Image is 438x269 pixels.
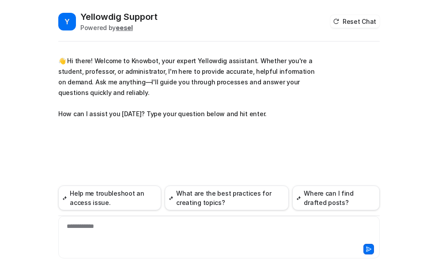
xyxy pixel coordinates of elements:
div: Powered by [80,23,158,32]
p: 👋 Hi there! Welcome to Knowbot, your expert Yellowdig assistant. Whether you're a student, profes... [58,56,317,119]
button: Help me troubleshoot an access issue. [58,186,161,210]
button: Reset Chat [330,15,380,28]
b: eesel [116,24,133,31]
h2: Yellowdig Support [80,11,158,23]
button: Where can I find drafted posts? [292,186,380,210]
button: What are the best practices for creating topics? [165,186,289,210]
span: Y [58,13,76,30]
